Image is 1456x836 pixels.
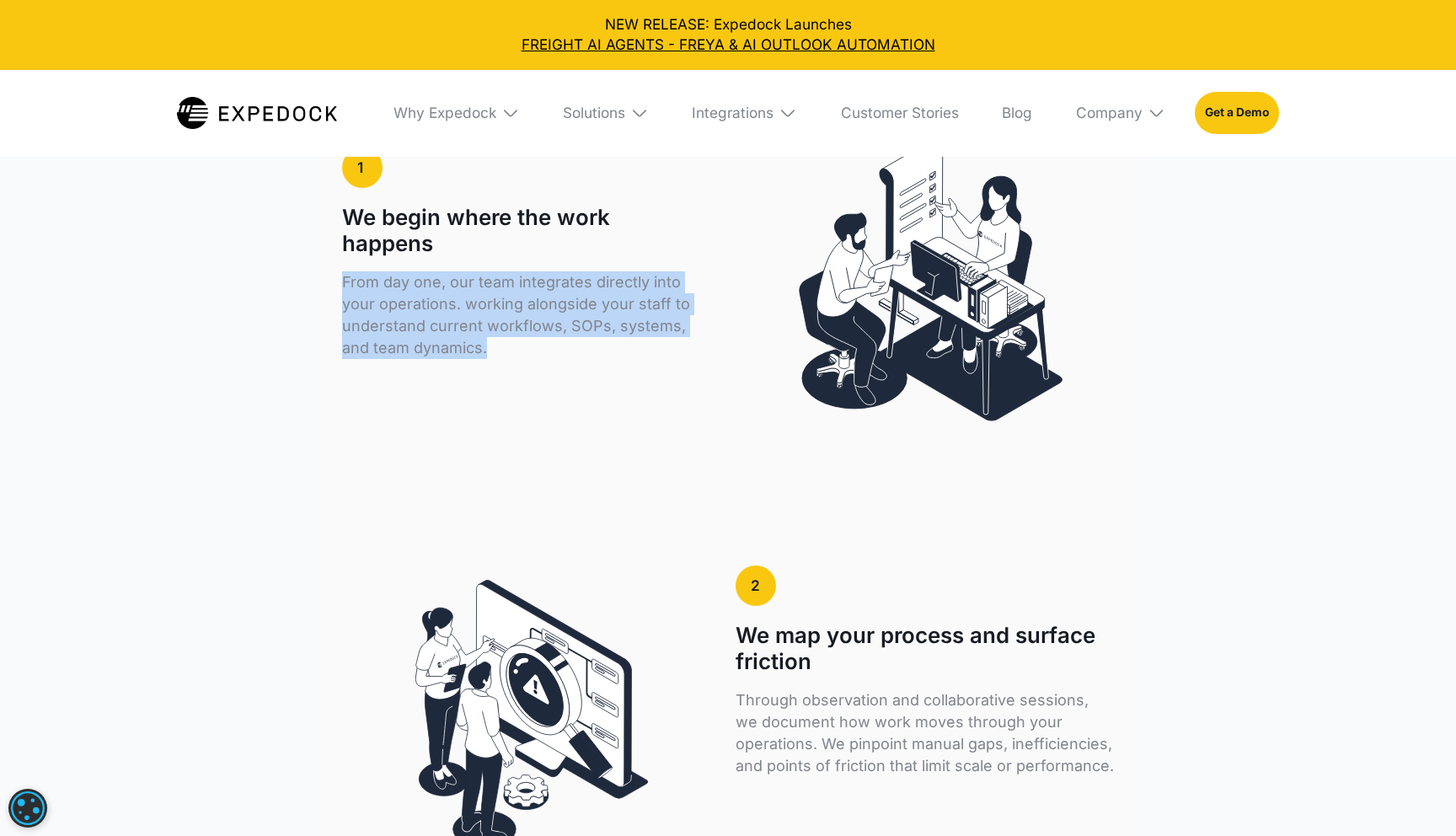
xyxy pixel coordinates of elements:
a: Blog [988,70,1046,157]
a: Customer Stories [826,70,972,157]
a: 1 [342,147,383,188]
div: Integrations [677,70,811,157]
p: Through observation and collaborative sessions, we document how work moves through your operation... [736,689,1114,777]
h1: We map your process and surface friction [736,623,1114,675]
a: FREIGHT AI AGENTS - FREYA & AI OUTLOOK AUTOMATION [14,35,1442,55]
div: Solutions [563,104,625,122]
iframe: Chat Widget [1372,755,1456,836]
div: Integrations [692,104,773,122]
a: Get a Demo [1195,92,1279,134]
div: Company [1076,104,1143,122]
div: Why Expedock [393,104,496,122]
div: Widget de chat [1372,755,1456,836]
h1: We begin where the work happens [342,205,699,257]
p: From day one, our team integrates directly into your operations. working alongside your staff to ... [342,271,699,359]
a: 2 [736,565,776,606]
div: Why Expedock [379,70,534,157]
div: NEW RELEASE: Expedock Launches [14,14,1442,55]
div: Company [1061,70,1180,157]
div: Solutions [549,70,663,157]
